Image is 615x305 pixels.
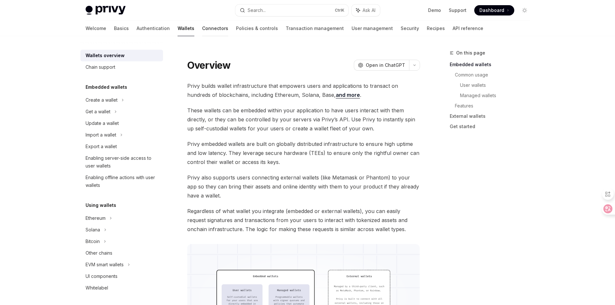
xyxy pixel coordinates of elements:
div: Chain support [86,63,115,71]
a: Connectors [202,21,228,36]
a: User management [352,21,393,36]
a: Wallets overview [80,50,163,61]
a: Basics [114,21,129,36]
a: Get started [450,121,535,132]
span: Privy builds wallet infrastructure that empowers users and applications to transact on hundreds o... [187,81,420,99]
a: Dashboard [474,5,514,15]
div: Ethereum [86,214,106,222]
a: Wallets [178,21,194,36]
span: On this page [456,49,485,57]
div: Enabling server-side access to user wallets [86,154,159,170]
a: Features [455,101,535,111]
div: Whitelabel [86,284,108,292]
div: Solana [86,226,100,234]
span: Privy also supports users connecting external wallets (like Metamask or Phantom) to your app so t... [187,173,420,200]
div: Create a wallet [86,96,118,104]
a: Other chains [80,247,163,259]
span: Ask AI [363,7,375,14]
span: Open in ChatGPT [366,62,405,68]
span: Privy embedded wallets are built on globally distributed infrastructure to ensure high uptime and... [187,139,420,167]
a: Chain support [80,61,163,73]
a: Policies & controls [236,21,278,36]
h5: Embedded wallets [86,83,127,91]
button: Search...CtrlK [235,5,348,16]
div: Get a wallet [86,108,110,116]
a: Welcome [86,21,106,36]
a: Embedded wallets [450,59,535,70]
div: EVM smart wallets [86,261,124,269]
a: External wallets [450,111,535,121]
button: Open in ChatGPT [354,60,409,71]
a: Authentication [137,21,170,36]
a: Recipes [427,21,445,36]
div: UI components [86,272,118,280]
h5: Using wallets [86,201,116,209]
span: Regardless of what wallet you integrate (embedded or external wallets), you can easily request si... [187,207,420,234]
span: Dashboard [479,7,504,14]
a: User wallets [460,80,535,90]
div: Search... [248,6,266,14]
a: Enabling offline actions with user wallets [80,172,163,191]
a: and more [336,92,360,98]
a: UI components [80,270,163,282]
button: Toggle dark mode [519,5,530,15]
img: light logo [86,6,126,15]
div: Import a wallet [86,131,116,139]
a: Common usage [455,70,535,80]
div: Enabling offline actions with user wallets [86,174,159,189]
a: Support [449,7,466,14]
a: API reference [453,21,483,36]
h1: Overview [187,59,231,71]
div: Export a wallet [86,143,117,150]
a: Managed wallets [460,90,535,101]
a: Export a wallet [80,141,163,152]
div: Wallets overview [86,52,125,59]
a: Security [401,21,419,36]
a: Whitelabel [80,282,163,294]
div: Bitcoin [86,238,100,245]
a: Enabling server-side access to user wallets [80,152,163,172]
div: Other chains [86,249,112,257]
span: These wallets can be embedded within your application to have users interact with them directly, ... [187,106,420,133]
span: Ctrl K [335,8,344,13]
a: Transaction management [286,21,344,36]
a: Demo [428,7,441,14]
div: Update a wallet [86,119,119,127]
a: Update a wallet [80,117,163,129]
button: Ask AI [352,5,380,16]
